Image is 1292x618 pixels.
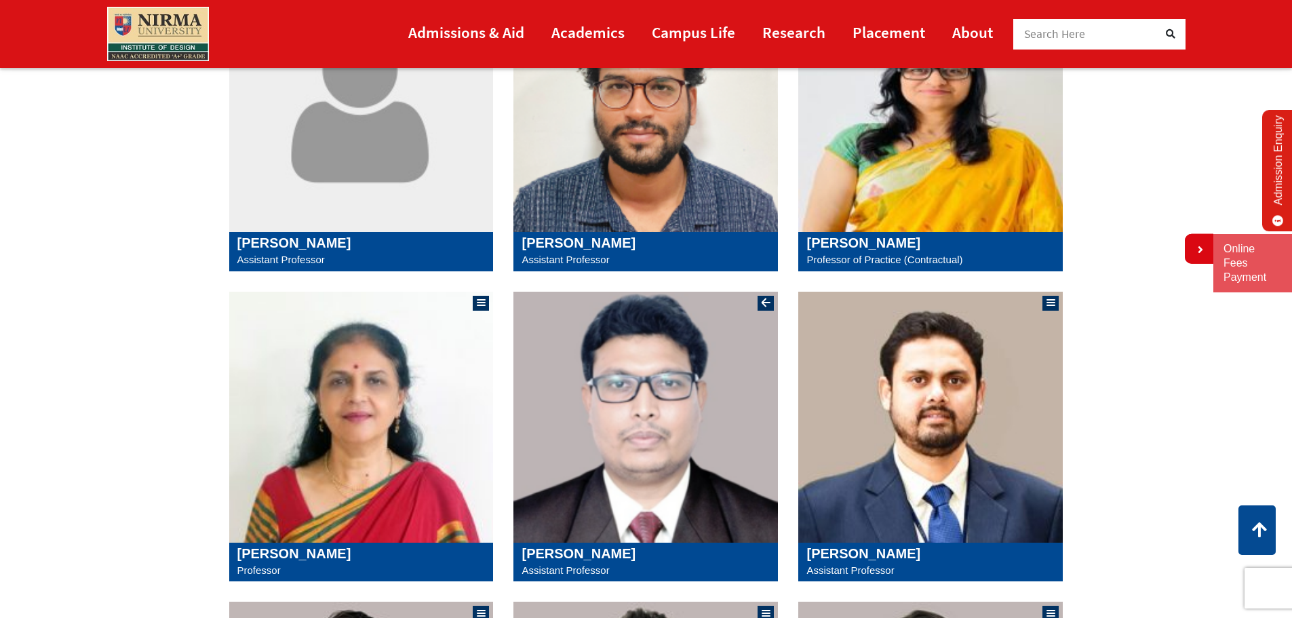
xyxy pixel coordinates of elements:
[522,235,770,251] h5: [PERSON_NAME]
[853,17,925,47] a: Placement
[806,545,1055,562] h5: [PERSON_NAME]
[408,17,524,47] a: Admissions & Aid
[237,545,486,562] h5: [PERSON_NAME]
[1224,242,1282,284] a: Online Fees Payment
[952,17,993,47] a: About
[522,251,770,269] p: Assistant Professor
[806,251,1055,269] p: Professor of Practice (Contractual)
[522,545,770,579] a: [PERSON_NAME] Assistant Professor
[229,292,494,543] img: Mona Prabhu
[551,17,625,47] a: Academics
[1024,26,1086,41] span: Search Here
[806,562,1055,579] p: Assistant Professor
[237,545,486,579] a: [PERSON_NAME] Professor
[806,545,1055,579] a: [PERSON_NAME] Assistant Professor
[762,17,825,47] a: Research
[652,17,735,47] a: Campus Life
[806,235,1055,251] h5: [PERSON_NAME]
[237,251,486,269] p: Assistant Professor
[798,292,1063,543] img: Pradipta Biswas
[107,7,209,61] img: main_logo
[806,235,1055,269] a: [PERSON_NAME] Professor of Practice (Contractual)
[237,235,486,269] a: [PERSON_NAME] Assistant Professor
[237,235,486,251] h5: [PERSON_NAME]
[513,292,778,543] img: Pradeep Sahu
[237,562,486,579] p: Professor
[522,545,770,562] h5: [PERSON_NAME]
[522,562,770,579] p: Assistant Professor
[522,235,770,269] a: [PERSON_NAME] Assistant Professor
